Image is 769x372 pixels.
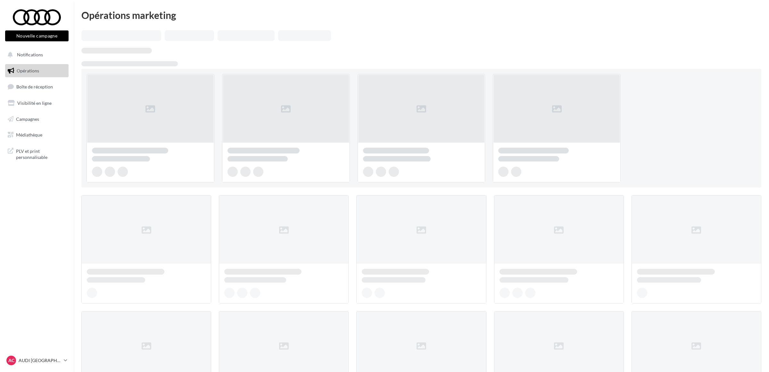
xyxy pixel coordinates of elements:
a: AC AUDI [GEOGRAPHIC_DATA] [5,354,69,367]
span: Opérations [17,68,39,73]
a: Médiathèque [4,128,70,142]
a: Boîte de réception [4,80,70,94]
div: Opérations marketing [81,10,761,20]
span: Boîte de réception [16,84,53,89]
a: Visibilité en ligne [4,96,70,110]
span: AC [8,357,14,364]
p: AUDI [GEOGRAPHIC_DATA] [19,357,61,364]
button: Notifications [4,48,67,62]
a: Opérations [4,64,70,78]
span: Notifications [17,52,43,57]
span: Campagnes [16,116,39,121]
span: PLV et print personnalisable [16,147,66,161]
span: Visibilité en ligne [17,100,52,106]
span: Médiathèque [16,132,42,137]
a: Campagnes [4,112,70,126]
a: PLV et print personnalisable [4,144,70,163]
button: Nouvelle campagne [5,30,69,41]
